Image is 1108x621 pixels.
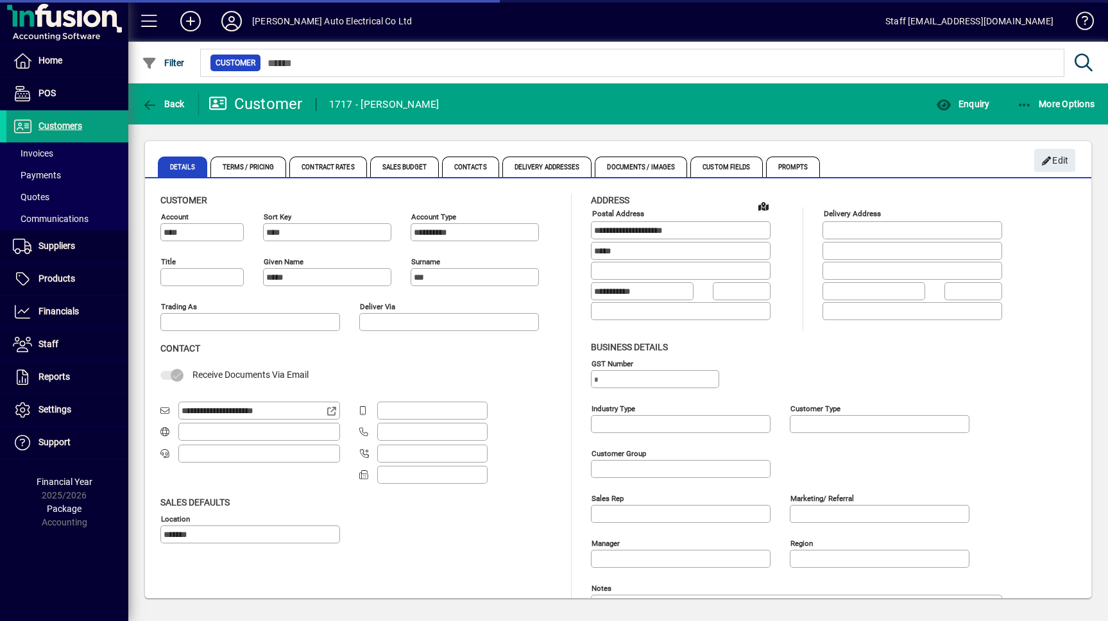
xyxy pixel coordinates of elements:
span: Settings [38,404,71,414]
mat-label: Industry type [592,404,635,413]
span: Sales Budget [370,157,439,177]
span: Delivery Addresses [502,157,592,177]
span: Receive Documents Via Email [192,370,309,380]
span: Back [142,99,185,109]
mat-label: Customer type [790,404,840,413]
span: Terms / Pricing [210,157,287,177]
span: Sales defaults [160,497,230,507]
button: Profile [211,10,252,33]
span: Address [591,195,629,205]
a: Reports [6,361,128,393]
a: Home [6,45,128,77]
mat-label: Location [161,514,190,523]
span: Financial Year [37,477,92,487]
span: Custom Fields [690,157,762,177]
div: Staff [EMAIL_ADDRESS][DOMAIN_NAME] [885,11,1053,31]
a: Settings [6,394,128,426]
a: Suppliers [6,230,128,262]
span: Support [38,437,71,447]
a: Staff [6,328,128,361]
a: Quotes [6,186,128,208]
span: Contract Rates [289,157,366,177]
button: Enquiry [933,92,993,115]
span: Business details [591,342,668,352]
button: Back [139,92,188,115]
button: More Options [1014,92,1098,115]
span: Customers [38,121,82,131]
mat-label: Account Type [411,212,456,221]
span: Customer [160,195,207,205]
a: POS [6,78,128,110]
span: Payments [13,170,61,180]
button: Filter [139,51,188,74]
span: Documents / Images [595,157,687,177]
span: POS [38,88,56,98]
span: Suppliers [38,241,75,251]
div: Customer [209,94,303,114]
span: Financials [38,306,79,316]
mat-label: Manager [592,538,620,547]
span: Communications [13,214,89,224]
mat-label: Marketing/ Referral [790,493,854,502]
span: Customer [216,56,255,69]
mat-label: Notes [592,583,611,592]
span: Products [38,273,75,284]
a: Payments [6,164,128,186]
a: Knowledge Base [1066,3,1092,44]
a: Financials [6,296,128,328]
mat-label: Sales rep [592,493,624,502]
mat-label: Account [161,212,189,221]
span: Invoices [13,148,53,158]
span: Filter [142,58,185,68]
button: Add [170,10,211,33]
div: 1717 - [PERSON_NAME] [329,94,439,115]
mat-label: Given name [264,257,303,266]
a: Support [6,427,128,459]
span: Reports [38,371,70,382]
span: Staff [38,339,58,349]
span: Prompts [766,157,821,177]
app-page-header-button: Back [128,92,199,115]
a: View on map [753,196,774,216]
div: [PERSON_NAME] Auto Electrical Co Ltd [252,11,412,31]
mat-label: Sort key [264,212,291,221]
mat-label: Customer group [592,448,646,457]
span: Details [158,157,207,177]
mat-label: Surname [411,257,440,266]
button: Edit [1034,149,1075,172]
a: Products [6,263,128,295]
span: Contacts [442,157,499,177]
mat-label: Title [161,257,176,266]
span: Quotes [13,192,49,202]
a: Communications [6,208,128,230]
mat-label: Region [790,538,813,547]
span: More Options [1017,99,1095,109]
mat-label: Trading as [161,302,197,311]
mat-label: Deliver via [360,302,395,311]
a: Invoices [6,142,128,164]
span: Package [47,504,81,514]
mat-label: GST Number [592,359,633,368]
span: Home [38,55,62,65]
span: Edit [1041,150,1069,171]
span: Enquiry [936,99,989,109]
span: Contact [160,343,200,353]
